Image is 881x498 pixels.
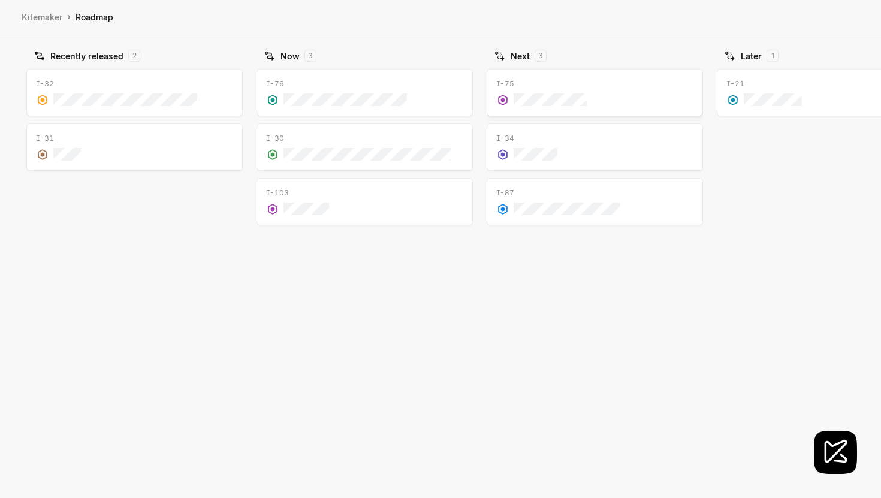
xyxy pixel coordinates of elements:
div: Next [511,50,530,62]
div: grid [26,65,248,498]
img: svg%3e [814,431,857,474]
div: grid [257,65,478,498]
div: I-87 [497,188,514,198]
div: Roadmap [73,9,116,25]
div: I-31 [37,133,54,144]
div: I-103 [267,188,289,198]
div: 2 [128,50,140,62]
div: Now [280,50,300,62]
div: Later [741,50,762,62]
div: 1 [767,50,779,62]
div: Kitemaker [19,9,65,25]
div: I-34 [497,133,514,144]
div: 3 [304,50,316,62]
div: I-32 [37,79,54,89]
div: I-30 [267,133,284,144]
div: grid [487,65,708,498]
div: Recently released [50,50,123,62]
div: 3 [535,50,547,62]
div: I-75 [497,79,514,89]
div: › [67,11,71,23]
div: I-21 [727,79,744,89]
div: I-76 [267,79,284,89]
